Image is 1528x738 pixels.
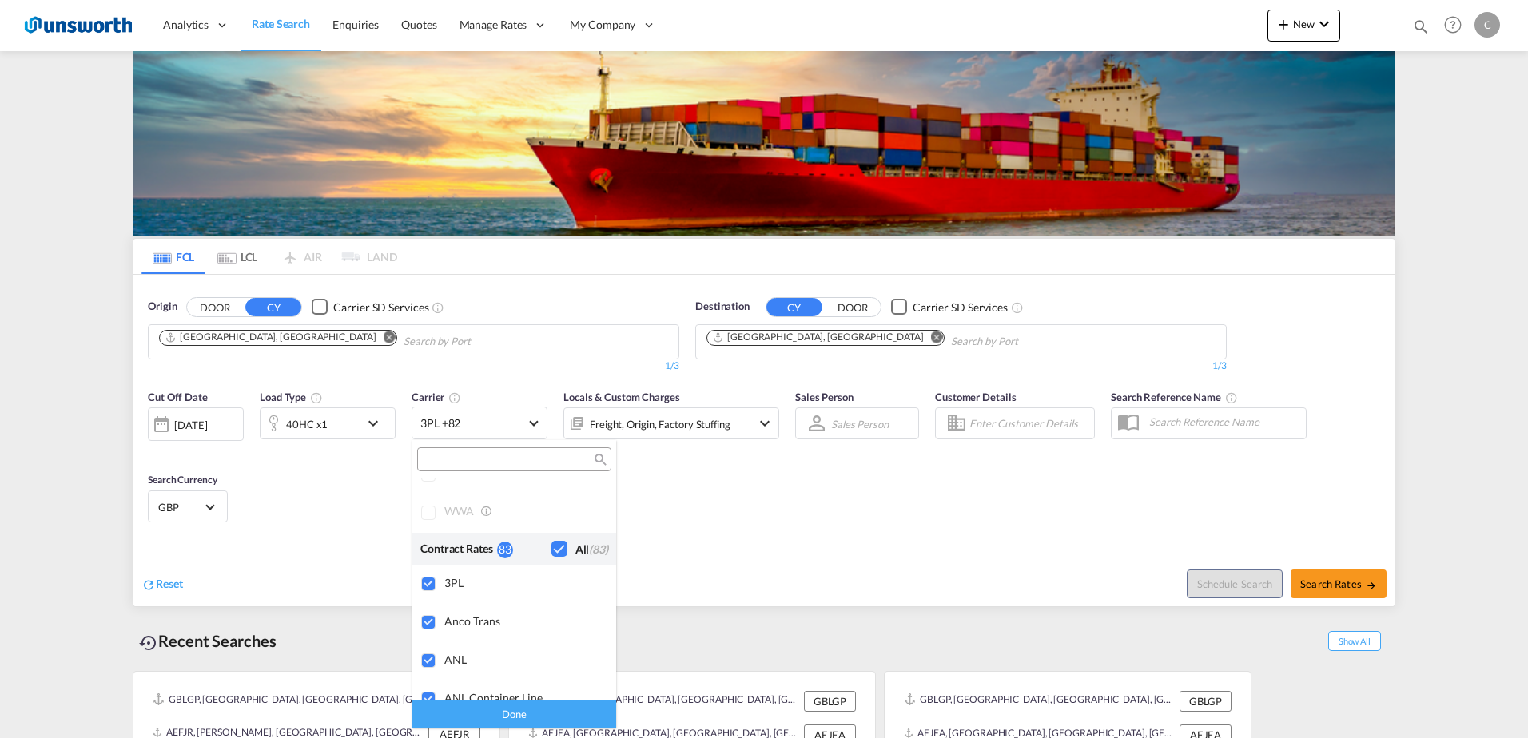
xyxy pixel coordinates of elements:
[497,542,513,558] div: 83
[444,504,603,519] div: WWA
[593,454,605,466] md-icon: icon-magnify
[575,542,608,557] div: All
[444,691,603,704] div: ANL Container Line
[444,653,603,666] div: ANL
[412,700,616,728] div: Done
[480,504,495,518] md-icon: s18 icon-information-outline
[589,542,608,556] span: (83)
[444,576,603,589] div: 3PL
[551,541,608,557] md-checkbox: Checkbox No Ink
[444,614,603,628] div: Anco Trans
[420,541,497,557] div: Contract Rates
